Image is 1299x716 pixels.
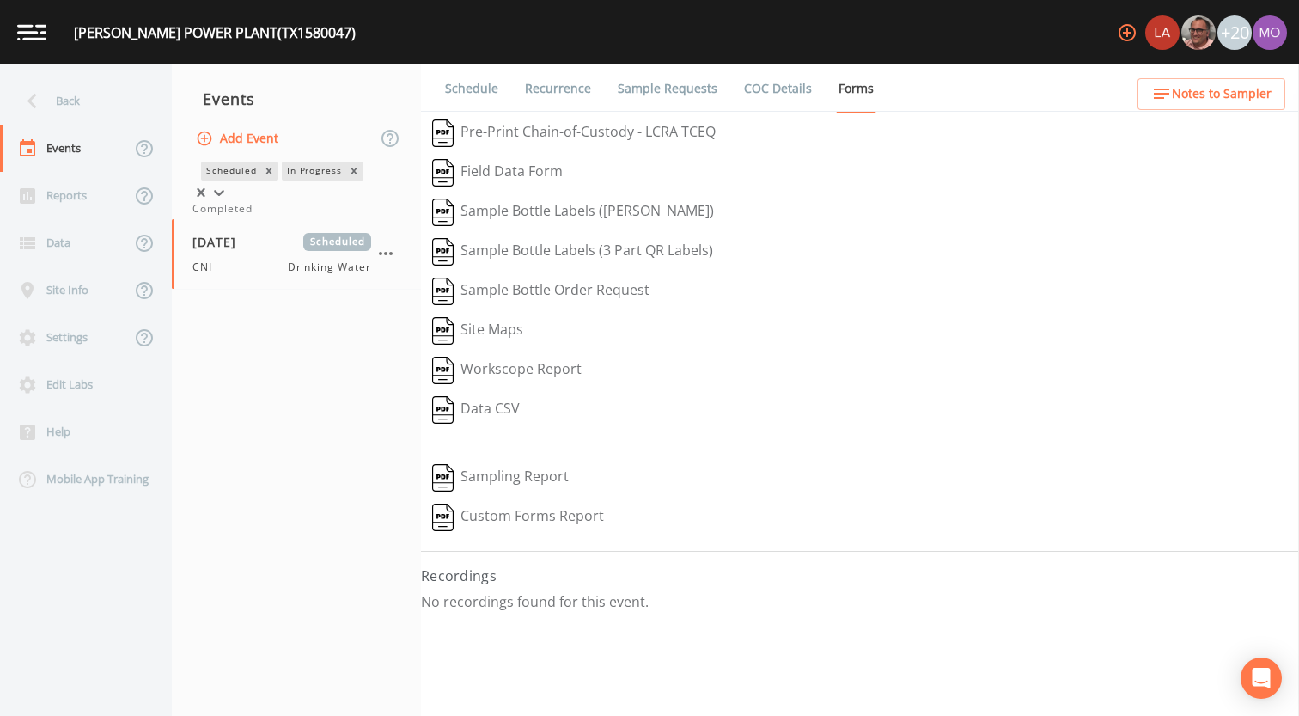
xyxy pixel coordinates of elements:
div: Events [172,77,421,120]
img: svg%3e [432,464,454,492]
span: Notes to Sampler [1172,83,1272,105]
h4: Recordings [421,566,1299,586]
img: svg%3e [432,396,454,424]
div: [PERSON_NAME] POWER PLANT (TX1580047) [74,22,356,43]
a: Forms [836,64,876,113]
img: svg%3e [432,119,454,147]
div: Completed [192,201,400,217]
span: [DATE] [192,233,248,251]
img: svg%3e [432,199,454,226]
a: Sample Requests [615,64,720,113]
button: Sampling Report [421,458,580,498]
p: No recordings found for this event. [421,593,1299,610]
span: CNI [192,260,223,275]
button: Notes to Sampler [1137,78,1285,110]
span: Scheduled [303,233,371,251]
button: Sample Bottle Labels ([PERSON_NAME]) [421,193,725,232]
a: Schedule [442,64,501,113]
div: Open Intercom Messenger [1241,658,1282,699]
button: Custom Forms Report [421,498,615,537]
img: cf6e799eed601856facf0d2563d1856d [1145,15,1180,50]
img: svg%3e [432,357,454,384]
div: Lauren Saenz [1144,15,1180,50]
button: Site Maps [421,311,534,351]
button: Field Data Form [421,153,574,193]
span: Drinking Water [288,260,371,275]
button: Workscope Report [421,351,593,390]
a: Recurrence [522,64,594,113]
div: +20 [1217,15,1252,50]
button: Sample Bottle Order Request [421,272,661,311]
div: Remove In Progress [345,162,363,180]
img: 4e251478aba98ce068fb7eae8f78b90c [1253,15,1287,50]
img: svg%3e [432,317,454,345]
img: e2d790fa78825a4bb76dcb6ab311d44c [1181,15,1216,50]
button: Sample Bottle Labels (3 Part QR Labels) [421,232,724,272]
div: Scheduled [201,162,259,180]
a: [DATE]ScheduledCNIDrinking Water [172,219,421,290]
div: In Progress [282,162,345,180]
img: svg%3e [432,504,454,531]
img: svg%3e [432,159,454,187]
div: Remove Scheduled [259,162,278,180]
img: logo [17,24,46,40]
img: svg%3e [432,278,454,305]
img: svg%3e [432,238,454,266]
button: Pre-Print Chain-of-Custody - LCRA TCEQ [421,113,727,153]
button: Add Event [192,123,285,155]
div: Mike Franklin [1180,15,1217,50]
button: Data CSV [421,390,531,430]
a: COC Details [741,64,814,113]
